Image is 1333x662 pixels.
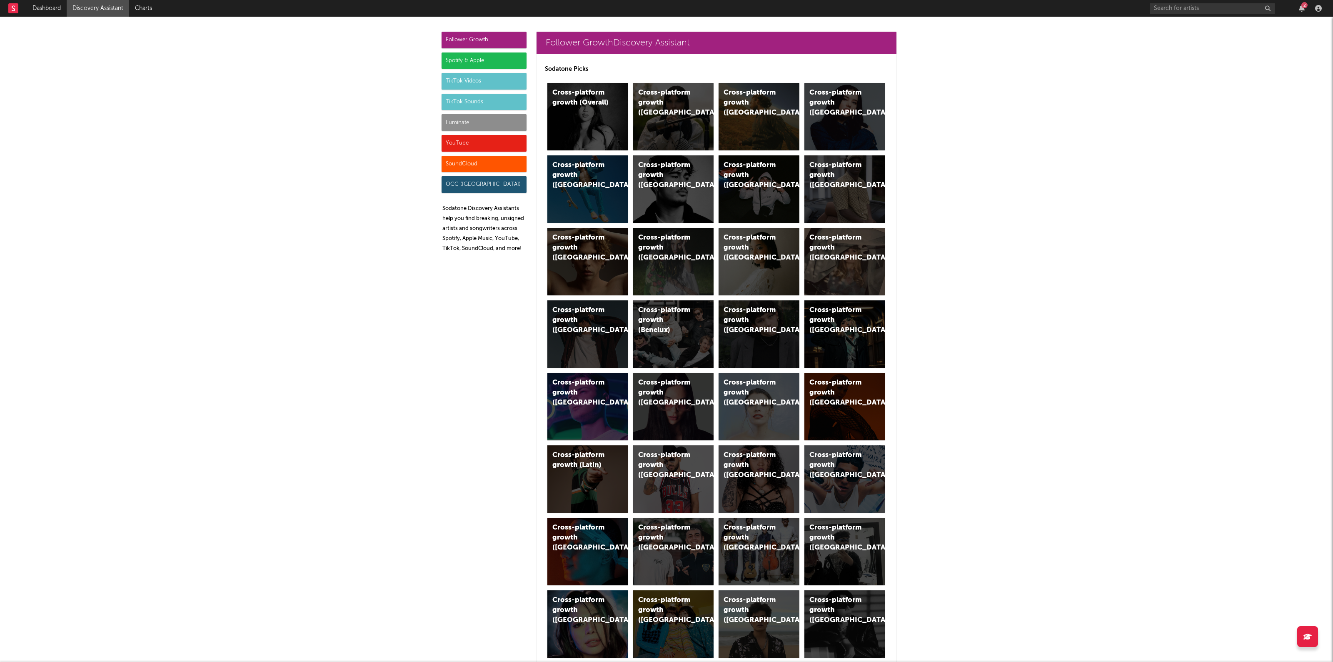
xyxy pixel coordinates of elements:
p: Sodatone Picks [545,64,888,74]
input: Search for artists [1150,3,1275,14]
div: Cross-platform growth ([GEOGRAPHIC_DATA]) [724,233,780,263]
a: Cross-platform growth ([GEOGRAPHIC_DATA]) [719,590,799,658]
a: Cross-platform growth ([GEOGRAPHIC_DATA]) [547,300,628,368]
a: Cross-platform growth ([GEOGRAPHIC_DATA]) [719,445,799,513]
div: Cross-platform growth ([GEOGRAPHIC_DATA]) [809,523,866,553]
div: Cross-platform growth ([GEOGRAPHIC_DATA]) [552,160,609,190]
div: Cross-platform growth ([GEOGRAPHIC_DATA]) [638,378,695,408]
a: Cross-platform growth ([GEOGRAPHIC_DATA]) [633,83,714,150]
div: Cross-platform growth ([GEOGRAPHIC_DATA]) [809,595,866,625]
a: Cross-platform growth ([GEOGRAPHIC_DATA]) [633,228,714,295]
div: Cross-platform growth ([GEOGRAPHIC_DATA]) [809,88,866,118]
a: Cross-platform growth (Latin) [547,445,628,513]
div: Cross-platform growth ([GEOGRAPHIC_DATA]) [638,233,695,263]
div: Cross-platform growth ([GEOGRAPHIC_DATA]) [724,305,780,335]
div: SoundCloud [442,156,527,172]
a: Cross-platform growth ([GEOGRAPHIC_DATA]) [719,300,799,368]
a: Cross-platform growth ([GEOGRAPHIC_DATA]) [633,373,714,440]
div: Cross-platform growth ([GEOGRAPHIC_DATA]) [552,523,609,553]
div: Cross-platform growth (Benelux) [638,305,695,335]
a: Cross-platform growth ([GEOGRAPHIC_DATA]) [719,518,799,585]
div: Cross-platform growth ([GEOGRAPHIC_DATA]) [724,378,780,408]
a: Cross-platform growth (Benelux) [633,300,714,368]
div: Cross-platform growth ([GEOGRAPHIC_DATA]) [552,595,609,625]
div: Cross-platform growth ([GEOGRAPHIC_DATA]) [809,233,866,263]
div: Cross-platform growth ([GEOGRAPHIC_DATA]) [638,450,695,480]
a: Cross-platform growth ([GEOGRAPHIC_DATA]) [804,373,885,440]
a: Cross-platform growth ([GEOGRAPHIC_DATA]) [633,518,714,585]
div: OCC ([GEOGRAPHIC_DATA]) [442,176,527,193]
div: Cross-platform growth ([GEOGRAPHIC_DATA]) [552,305,609,335]
div: Cross-platform growth ([GEOGRAPHIC_DATA]) [724,88,780,118]
div: Cross-platform growth ([GEOGRAPHIC_DATA]) [552,233,609,263]
a: Cross-platform growth ([GEOGRAPHIC_DATA]) [719,228,799,295]
div: Cross-platform growth ([GEOGRAPHIC_DATA]) [809,305,866,335]
a: Follower GrowthDiscovery Assistant [537,32,896,54]
a: Cross-platform growth ([GEOGRAPHIC_DATA]) [547,373,628,440]
div: Cross-platform growth ([GEOGRAPHIC_DATA]) [724,595,780,625]
a: Cross-platform growth ([GEOGRAPHIC_DATA]) [633,590,714,658]
div: Cross-platform growth ([GEOGRAPHIC_DATA]) [638,160,695,190]
div: Cross-platform growth ([GEOGRAPHIC_DATA]) [638,523,695,553]
button: 2 [1299,5,1305,12]
a: Cross-platform growth ([GEOGRAPHIC_DATA]) [804,518,885,585]
a: Cross-platform growth ([GEOGRAPHIC_DATA]) [804,300,885,368]
a: Cross-platform growth ([GEOGRAPHIC_DATA]) [633,445,714,513]
a: Cross-platform growth ([GEOGRAPHIC_DATA]) [719,83,799,150]
div: Cross-platform growth ([GEOGRAPHIC_DATA]) [724,523,780,553]
div: YouTube [442,135,527,152]
div: Cross-platform growth ([GEOGRAPHIC_DATA]) [638,595,695,625]
a: Cross-platform growth ([GEOGRAPHIC_DATA]) [804,228,885,295]
a: Cross-platform growth ([GEOGRAPHIC_DATA]) [804,590,885,658]
div: Cross-platform growth ([GEOGRAPHIC_DATA]) [724,450,780,480]
a: Cross-platform growth ([GEOGRAPHIC_DATA]) [547,155,628,223]
div: Cross-platform growth ([GEOGRAPHIC_DATA]/GSA) [724,160,780,190]
div: Spotify & Apple [442,52,527,69]
a: Cross-platform growth ([GEOGRAPHIC_DATA]/GSA) [719,155,799,223]
a: Cross-platform growth ([GEOGRAPHIC_DATA]) [719,373,799,440]
div: Cross-platform growth ([GEOGRAPHIC_DATA]) [809,160,866,190]
div: Cross-platform growth (Latin) [552,450,609,470]
div: Luminate [442,114,527,131]
div: Cross-platform growth ([GEOGRAPHIC_DATA]) [809,450,866,480]
div: Cross-platform growth (Overall) [552,88,609,108]
a: Cross-platform growth ([GEOGRAPHIC_DATA]) [547,518,628,585]
a: Cross-platform growth ([GEOGRAPHIC_DATA]) [547,590,628,658]
a: Cross-platform growth (Overall) [547,83,628,150]
a: Cross-platform growth ([GEOGRAPHIC_DATA]) [804,155,885,223]
p: Sodatone Discovery Assistants help you find breaking, unsigned artists and songwriters across Spo... [442,204,527,254]
a: Cross-platform growth ([GEOGRAPHIC_DATA]) [633,155,714,223]
a: Cross-platform growth ([GEOGRAPHIC_DATA]) [804,445,885,513]
div: TikTok Videos [442,73,527,90]
a: Cross-platform growth ([GEOGRAPHIC_DATA]) [804,83,885,150]
div: TikTok Sounds [442,94,527,110]
div: 2 [1301,2,1308,8]
div: Cross-platform growth ([GEOGRAPHIC_DATA]) [809,378,866,408]
div: Cross-platform growth ([GEOGRAPHIC_DATA]) [638,88,695,118]
div: Follower Growth [442,32,527,48]
div: Cross-platform growth ([GEOGRAPHIC_DATA]) [552,378,609,408]
a: Cross-platform growth ([GEOGRAPHIC_DATA]) [547,228,628,295]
